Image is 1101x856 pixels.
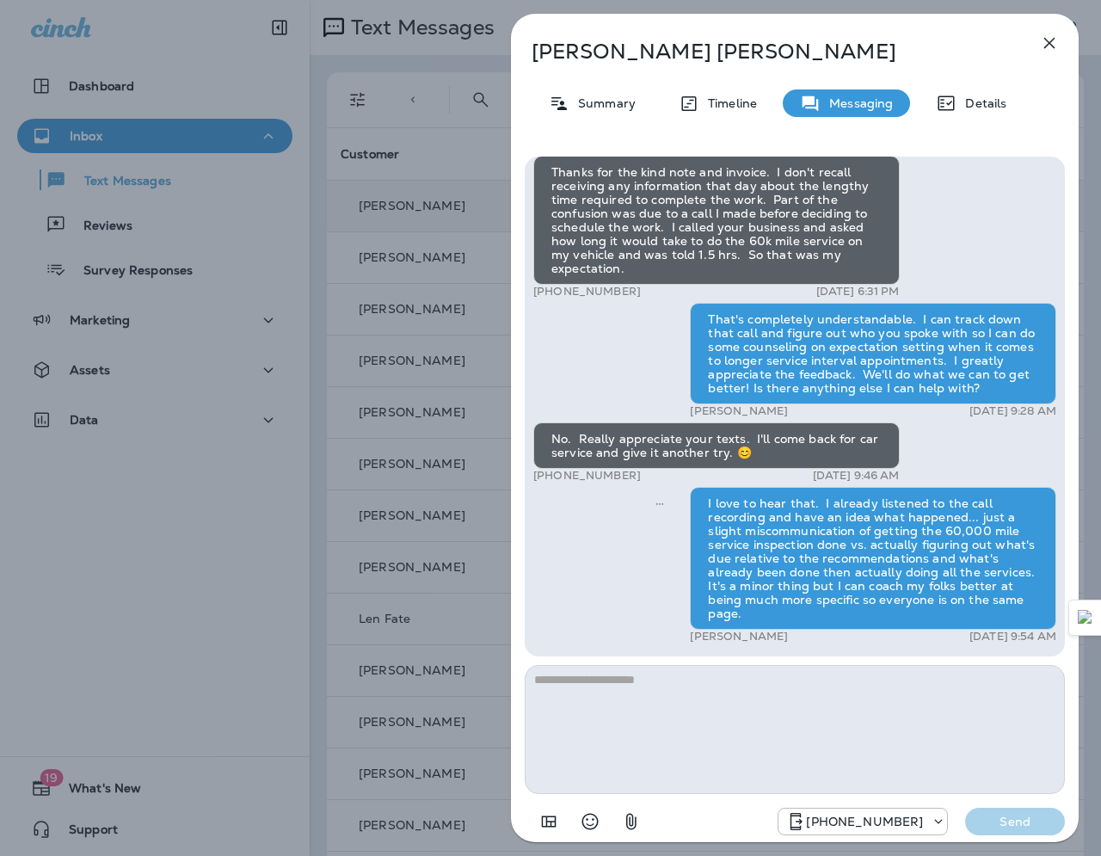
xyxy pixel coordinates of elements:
[655,495,664,510] span: Sent
[690,630,788,644] p: [PERSON_NAME]
[533,469,641,483] p: [PHONE_NUMBER]
[532,40,1001,64] p: [PERSON_NAME] [PERSON_NAME]
[821,96,893,110] p: Messaging
[573,804,607,839] button: Select an emoji
[1078,610,1093,625] img: Detect Auto
[969,630,1056,644] p: [DATE] 9:54 AM
[533,285,641,299] p: [PHONE_NUMBER]
[690,303,1056,404] div: That's completely understandable. I can track down that call and figure out who you spoke with so...
[533,156,900,285] div: Thanks for the kind note and invoice. I don't recall receiving any information that day about the...
[690,487,1056,630] div: I love to hear that. I already listened to the call recording and have an idea what happened... j...
[813,469,900,483] p: [DATE] 9:46 AM
[699,96,757,110] p: Timeline
[533,422,900,469] div: No. Really appreciate your texts. I'll come back for car service and give it another try. 😊
[956,96,1006,110] p: Details
[806,815,923,828] p: [PHONE_NUMBER]
[969,404,1056,418] p: [DATE] 9:28 AM
[778,811,947,832] div: +1 (830) 223-2883
[532,804,566,839] button: Add in a premade template
[816,285,900,299] p: [DATE] 6:31 PM
[690,404,788,418] p: [PERSON_NAME]
[569,96,636,110] p: Summary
